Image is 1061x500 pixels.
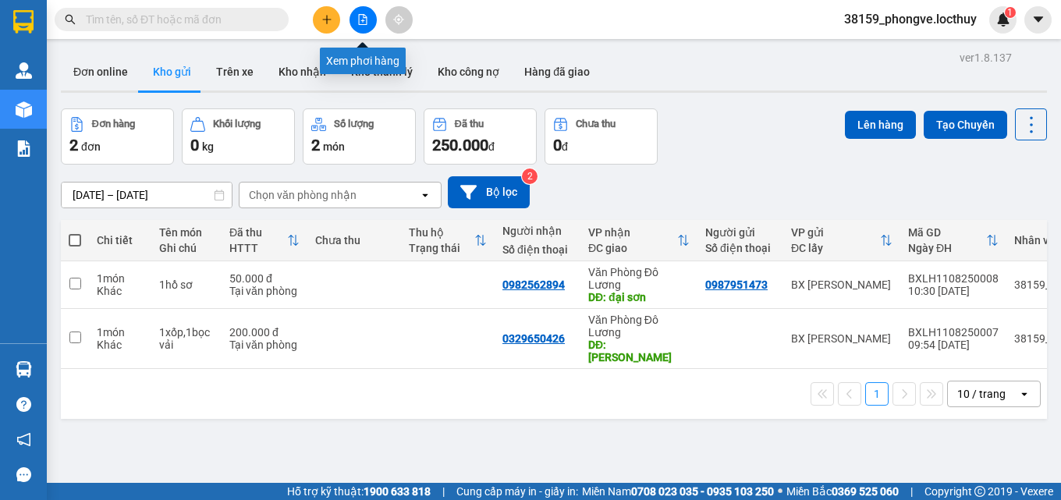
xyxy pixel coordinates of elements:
[140,53,204,90] button: Kho gửi
[791,278,892,291] div: BX [PERSON_NAME]
[159,278,214,291] div: 1hồ sơ
[631,485,774,498] strong: 0708 023 035 - 0935 103 250
[908,326,999,339] div: BXLH1108250007
[357,14,368,25] span: file-add
[908,242,986,254] div: Ngày ĐH
[16,432,31,447] span: notification
[97,326,144,339] div: 1 món
[62,183,232,207] input: Select a date range.
[996,12,1010,27] img: icon-new-feature
[957,386,1006,402] div: 10 / trang
[350,6,377,34] button: file-add
[97,272,144,285] div: 1 món
[924,111,1007,139] button: Tạo Chuyến
[783,220,900,261] th: Toggle SortBy
[910,483,913,500] span: |
[229,272,300,285] div: 50.000 đ
[409,242,474,254] div: Trạng thái
[588,314,690,339] div: Văn Phòng Đô Lương
[16,101,32,118] img: warehouse-icon
[448,176,530,208] button: Bộ lọc
[303,108,416,165] button: Số lượng2món
[974,486,985,497] span: copyright
[182,108,295,165] button: Khối lượng0kg
[97,234,144,246] div: Chi tiết
[92,119,135,129] div: Đơn hàng
[908,226,986,239] div: Mã GD
[832,485,899,498] strong: 0369 525 060
[97,339,144,351] div: Khác
[190,136,199,154] span: 0
[588,291,690,303] div: DĐ: đại sơn
[16,62,32,79] img: warehouse-icon
[320,48,406,74] div: Xem phơi hàng
[791,242,880,254] div: ĐC lấy
[832,9,989,29] span: 38159_phongve.locthuy
[502,278,565,291] div: 0982562894
[16,361,32,378] img: warehouse-icon
[97,285,144,297] div: Khác
[81,140,101,153] span: đơn
[576,119,616,129] div: Chưa thu
[419,189,431,201] svg: open
[364,485,431,498] strong: 1900 633 818
[86,11,270,28] input: Tìm tên, số ĐT hoặc mã đơn
[522,168,538,184] sup: 2
[778,488,782,495] span: ⚪️
[705,226,775,239] div: Người gửi
[315,234,393,246] div: Chưa thu
[16,467,31,482] span: message
[456,483,578,500] span: Cung cấp máy in - giấy in:
[229,226,287,239] div: Đã thu
[266,53,339,90] button: Kho nhận
[502,332,565,345] div: 0329650426
[791,226,880,239] div: VP gửi
[545,108,658,165] button: Chưa thu0đ
[385,6,413,34] button: aim
[865,382,889,406] button: 1
[159,242,214,254] div: Ghi chú
[908,285,999,297] div: 10:30 [DATE]
[580,220,697,261] th: Toggle SortBy
[323,140,345,153] span: món
[229,326,300,339] div: 200.000 đ
[442,483,445,500] span: |
[908,272,999,285] div: BXLH1108250008
[502,243,573,256] div: Số điện thoại
[582,483,774,500] span: Miền Nam
[321,14,332,25] span: plus
[213,119,261,129] div: Khối lượng
[229,242,287,254] div: HTTT
[562,140,568,153] span: đ
[432,136,488,154] span: 250.000
[1007,7,1013,18] span: 1
[960,49,1012,66] div: ver 1.8.137
[588,266,690,291] div: Văn Phòng Đô Lương
[16,140,32,157] img: solution-icon
[900,220,1006,261] th: Toggle SortBy
[424,108,537,165] button: Đã thu250.000đ
[393,14,404,25] span: aim
[1031,12,1045,27] span: caret-down
[249,187,357,203] div: Chọn văn phòng nhận
[1018,388,1031,400] svg: open
[512,53,602,90] button: Hàng đã giao
[13,10,34,34] img: logo-vxr
[908,339,999,351] div: 09:54 [DATE]
[65,14,76,25] span: search
[488,140,495,153] span: đ
[313,6,340,34] button: plus
[61,53,140,90] button: Đơn online
[553,136,562,154] span: 0
[202,140,214,153] span: kg
[204,53,266,90] button: Trên xe
[69,136,78,154] span: 2
[1024,6,1052,34] button: caret-down
[16,397,31,412] span: question-circle
[502,225,573,237] div: Người nhận
[1005,7,1016,18] sup: 1
[334,119,374,129] div: Số lượng
[401,220,495,261] th: Toggle SortBy
[61,108,174,165] button: Đơn hàng2đơn
[791,332,892,345] div: BX [PERSON_NAME]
